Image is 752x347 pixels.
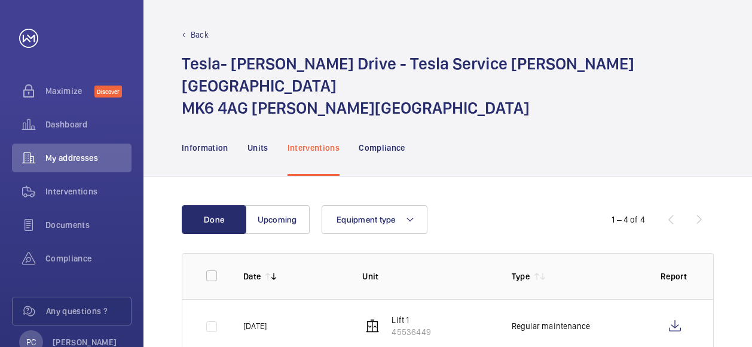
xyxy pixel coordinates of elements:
[45,185,132,197] span: Interventions
[45,118,132,130] span: Dashboard
[661,270,689,282] p: Report
[45,152,132,164] span: My addresses
[612,214,645,226] div: 1 – 4 of 4
[288,142,340,154] p: Interventions
[243,320,267,332] p: [DATE]
[392,314,430,326] p: Lift 1
[247,142,268,154] p: Units
[322,205,427,234] button: Equipment type
[94,86,122,98] span: Discover
[359,142,405,154] p: Compliance
[45,85,94,97] span: Maximize
[182,53,714,119] h1: Tesla- [PERSON_NAME] Drive - Tesla Service [PERSON_NAME][GEOGRAPHIC_DATA] MK6 4AG [PERSON_NAME][G...
[45,252,132,264] span: Compliance
[45,219,132,231] span: Documents
[182,142,228,154] p: Information
[182,205,246,234] button: Done
[512,270,530,282] p: Type
[337,215,396,224] span: Equipment type
[512,320,590,332] p: Regular maintenance
[362,270,492,282] p: Unit
[46,305,131,317] span: Any questions ?
[245,205,310,234] button: Upcoming
[392,326,430,338] p: 45536449
[365,319,380,333] img: elevator.svg
[243,270,261,282] p: Date
[191,29,209,41] p: Back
